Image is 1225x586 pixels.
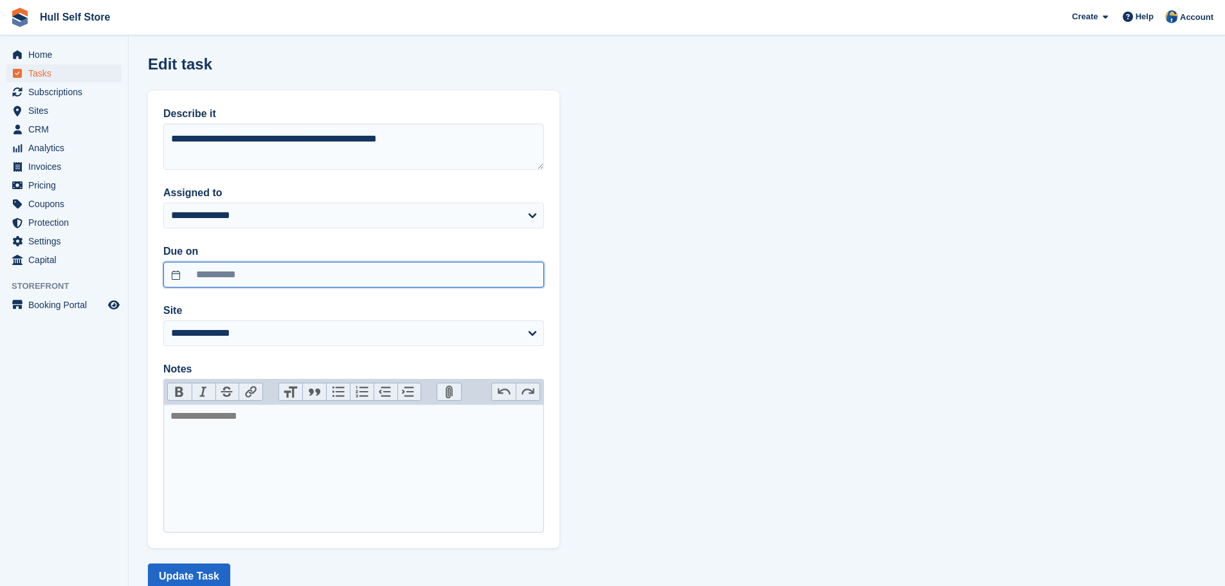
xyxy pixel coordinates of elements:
button: Heading [279,383,303,400]
label: Site [163,303,544,318]
a: menu [6,251,122,269]
button: Undo [492,383,516,400]
a: menu [6,46,122,64]
button: Redo [516,383,540,400]
a: Preview store [106,297,122,313]
span: Protection [28,214,105,232]
span: Create [1072,10,1098,23]
button: Decrease Level [374,383,397,400]
button: Bold [168,383,192,400]
span: Tasks [28,64,105,82]
span: Sites [28,102,105,120]
h1: Edit task [148,55,212,73]
a: menu [6,296,122,314]
span: Coupons [28,195,105,213]
button: Quote [302,383,326,400]
a: Hull Self Store [35,6,115,28]
span: Capital [28,251,105,269]
button: Increase Level [397,383,421,400]
button: Attach Files [437,383,461,400]
label: Assigned to [163,185,544,201]
img: stora-icon-8386f47178a22dfd0bd8f6a31ec36ba5ce8667c1dd55bd0f319d3a0aa187defe.svg [10,8,30,27]
a: menu [6,102,122,120]
a: menu [6,214,122,232]
a: menu [6,83,122,101]
span: Help [1136,10,1154,23]
a: menu [6,232,122,250]
a: menu [6,139,122,157]
span: Booking Portal [28,296,105,314]
span: Account [1180,11,1213,24]
span: Settings [28,232,105,250]
img: Hull Self Store [1165,10,1178,23]
label: Notes [163,362,544,377]
button: Strikethrough [215,383,239,400]
span: Pricing [28,176,105,194]
a: menu [6,176,122,194]
span: Analytics [28,139,105,157]
a: menu [6,158,122,176]
a: menu [6,120,122,138]
span: Subscriptions [28,83,105,101]
label: Due on [163,244,544,259]
span: Invoices [28,158,105,176]
span: Home [28,46,105,64]
label: Describe it [163,106,544,122]
a: menu [6,64,122,82]
a: menu [6,195,122,213]
button: Numbers [350,383,374,400]
button: Link [239,383,262,400]
button: Bullets [326,383,350,400]
span: CRM [28,120,105,138]
button: Italic [192,383,215,400]
span: Storefront [12,280,128,293]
